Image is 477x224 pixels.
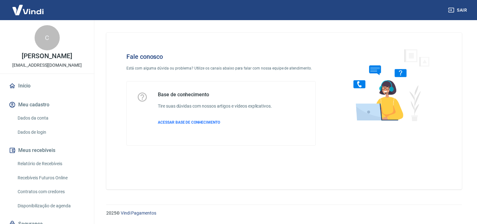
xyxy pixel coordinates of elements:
[121,210,156,216] a: Vindi Pagamentos
[447,4,469,16] button: Sair
[341,43,436,127] img: Fale conosco
[8,0,48,20] img: Vindi
[158,103,272,109] h6: Tire suas dúvidas com nossos artigos e vídeos explicativos.
[15,112,86,125] a: Dados da conta
[15,171,86,184] a: Recebíveis Futuros Online
[106,210,462,216] p: 2025 ©
[15,126,86,139] a: Dados de login
[158,120,272,125] a: ACESSAR BASE DE CONHECIMENTO
[22,53,72,59] p: [PERSON_NAME]
[8,143,86,157] button: Meus recebíveis
[126,53,316,60] h4: Fale conosco
[15,157,86,170] a: Relatório de Recebíveis
[8,79,86,93] a: Início
[126,65,316,71] p: Está com alguma dúvida ou problema? Utilize os canais abaixo para falar com nossa equipe de atend...
[158,92,272,98] h5: Base de conhecimento
[158,120,220,125] span: ACESSAR BASE DE CONHECIMENTO
[15,199,86,212] a: Disponibilização de agenda
[35,25,60,50] div: C
[12,62,82,69] p: [EMAIL_ADDRESS][DOMAIN_NAME]
[8,98,86,112] button: Meu cadastro
[15,185,86,198] a: Contratos com credores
